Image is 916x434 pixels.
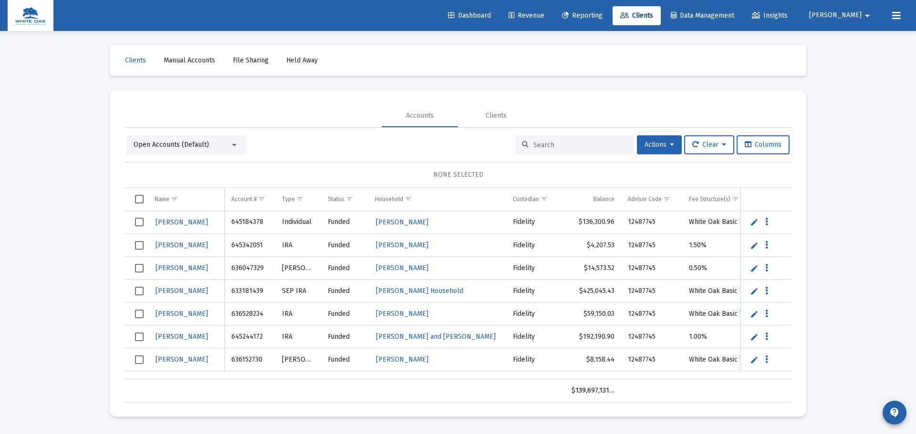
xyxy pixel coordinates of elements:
div: Funded [328,332,362,342]
mat-icon: arrow_drop_down [862,6,873,25]
td: Fidelity [506,280,564,303]
td: [PERSON_NAME] [275,257,321,280]
td: 12487745 [621,234,682,257]
span: File Sharing [233,56,269,64]
span: [PERSON_NAME] [156,310,208,318]
td: White Oak Basic Tiered [682,280,765,303]
td: 0.50% [682,257,765,280]
span: Show filter options for column 'Name' [171,195,178,202]
td: IRA [275,234,321,257]
span: Show filter options for column 'Advisor Code' [663,195,670,202]
a: File Sharing [225,51,276,70]
td: Column Custodian [506,188,564,211]
span: [PERSON_NAME] [156,287,208,295]
span: [PERSON_NAME] [376,218,428,226]
a: Edit [750,355,759,364]
span: [PERSON_NAME] [809,11,862,20]
td: Column Balance [565,188,621,211]
a: [PERSON_NAME] [375,261,429,275]
span: Manual Accounts [164,56,215,64]
button: Clear [684,135,734,154]
td: Column Fee Structure(s) [682,188,765,211]
div: Household [375,195,403,203]
div: Funded [328,309,362,319]
a: [PERSON_NAME] [155,284,209,298]
td: JTWROS [275,371,321,394]
a: Insights [744,6,795,25]
div: Type [282,195,295,203]
a: [PERSON_NAME] [375,215,429,229]
td: 1.50% [682,234,765,257]
td: 636047329 [225,257,275,280]
span: [PERSON_NAME] [156,241,208,249]
span: [PERSON_NAME] and [PERSON_NAME] [376,333,496,341]
div: NONE SELECTED [132,170,784,180]
button: Actions [637,135,682,154]
a: [PERSON_NAME] and [PERSON_NAME] [375,375,497,389]
a: Edit [750,310,759,318]
td: $14,573.52 [565,257,621,280]
span: [PERSON_NAME] [376,264,428,272]
td: Column Advisor Code [621,188,682,211]
td: Column Status [321,188,368,211]
td: 636152730 [225,348,275,371]
div: Clients [486,111,507,121]
td: 636128380 [225,371,275,394]
span: Held Away [286,56,318,64]
div: Advisor Code [628,195,662,203]
span: Show filter options for column 'Custodian' [541,195,548,202]
td: White Oak Basic Tiered [682,348,765,371]
td: Fidelity [506,348,564,371]
td: $425,045.43 [565,280,621,303]
td: Fidelity [506,371,564,394]
span: [PERSON_NAME] [376,310,428,318]
div: Name [155,195,169,203]
td: Individual [275,211,321,234]
span: Clients [125,56,146,64]
td: $8,158.44 [565,348,621,371]
span: [PERSON_NAME] [376,241,428,249]
td: 645342051 [225,234,275,257]
div: Fee Structure(s) [689,195,730,203]
a: [PERSON_NAME] and [PERSON_NAME] [375,330,497,343]
div: Select row [135,264,144,273]
td: Column Household [368,188,506,211]
a: [PERSON_NAME] [155,330,209,343]
td: Column Account # [225,188,275,211]
td: $5,225.60 [565,371,621,394]
a: Edit [750,333,759,341]
a: Edit [750,264,759,273]
span: [PERSON_NAME] Household [376,287,463,295]
div: Select row [135,241,144,250]
td: 645184378 [225,211,275,234]
a: Held Away [279,51,325,70]
span: [PERSON_NAME] [156,355,208,363]
span: Reporting [562,11,603,20]
td: $59,150.03 [565,303,621,325]
div: Data grid [124,188,792,403]
a: [PERSON_NAME] Household [375,284,464,298]
span: Show filter options for column 'Type' [296,195,303,202]
a: [PERSON_NAME] [375,307,429,321]
a: Manual Accounts [156,51,223,70]
a: Edit [750,241,759,250]
td: 12487745 [621,280,682,303]
td: Fidelity [506,325,564,348]
td: 645244172 [225,325,275,348]
div: Select all [135,195,144,203]
td: 633181439 [225,280,275,303]
td: Column Name [148,188,225,211]
td: 12487745 [621,348,682,371]
td: 1.50% [682,371,765,394]
td: [PERSON_NAME] [275,348,321,371]
a: Reporting [554,6,610,25]
div: Select row [135,333,144,341]
span: Show filter options for column 'Account #' [258,195,265,202]
a: [PERSON_NAME] [155,238,209,252]
td: Column Type [275,188,321,211]
span: Show filter options for column 'Fee Structure(s)' [732,195,739,202]
div: Funded [328,217,362,227]
div: Select row [135,218,144,226]
td: IRA [275,303,321,325]
div: Funded [328,355,362,364]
